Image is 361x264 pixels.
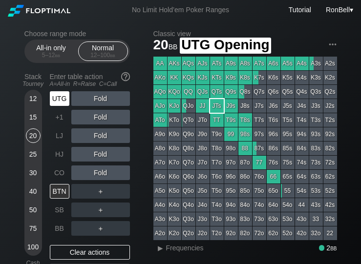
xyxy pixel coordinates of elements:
[153,99,167,113] div: AJo
[295,198,309,212] div: 44
[267,85,280,99] div: Q6s
[50,165,69,180] div: CO
[281,212,295,226] div: 53o
[26,221,41,236] div: 75
[154,242,167,254] div: ▸
[196,57,210,70] div: AJs
[253,113,266,127] div: T7s
[168,184,181,198] div: K5o
[224,71,238,84] div: K9s
[168,198,181,212] div: K4o
[182,85,195,99] div: QQ
[267,127,280,141] div: 96s
[182,170,195,183] div: Q6o
[238,156,252,169] div: 87o
[153,170,167,183] div: A6o
[281,57,295,70] div: A5s
[168,212,181,226] div: K3o
[71,147,130,162] div: Fold
[295,127,309,141] div: 94s
[26,110,41,124] div: 15
[26,203,41,217] div: 50
[168,156,181,169] div: K7o
[8,5,70,17] img: Floptimal logo
[26,91,41,106] div: 12
[267,57,280,70] div: A6s
[210,226,224,240] div: T2o
[295,184,309,198] div: 54s
[289,6,311,14] a: Tutorial
[50,110,69,124] div: +1
[210,212,224,226] div: T3o
[238,57,252,70] div: A8s
[196,198,210,212] div: J4o
[295,142,309,155] div: 84s
[224,226,238,240] div: 92o
[309,71,323,84] div: K3s
[281,226,295,240] div: 52o
[295,170,309,183] div: 64s
[210,156,224,169] div: T7o
[224,212,238,226] div: 93o
[153,156,167,169] div: A7o
[196,226,210,240] div: J2o
[224,170,238,183] div: 96o
[295,113,309,127] div: T4s
[267,212,280,226] div: 63o
[152,38,179,54] span: 20
[267,170,280,183] div: 66
[168,57,181,70] div: AKs
[24,30,130,38] h2: Choose range mode
[168,85,181,99] div: KQo
[168,113,181,127] div: KTo
[309,57,323,70] div: A3s
[319,244,337,252] div: 2
[50,147,69,162] div: HJ
[182,99,195,113] div: QJo
[281,71,295,84] div: K5s
[224,184,238,198] div: 95o
[210,170,224,183] div: T6o
[196,184,210,198] div: J5o
[330,244,337,252] span: bb
[180,38,271,54] span: UTG Opening
[26,184,41,199] div: 40
[210,57,224,70] div: ATs
[153,198,167,212] div: A4o
[210,113,224,127] div: TT
[210,99,224,113] div: JTs
[153,57,167,70] div: AA
[210,127,224,141] div: T9o
[196,212,210,226] div: J3o
[309,226,323,240] div: 32o
[295,57,309,70] div: A4s
[295,85,309,99] div: Q4s
[153,71,167,84] div: AKo
[295,99,309,113] div: J4s
[224,156,238,169] div: 97o
[83,52,124,59] div: 12 – 100
[71,128,130,143] div: Fold
[26,147,41,162] div: 25
[253,57,266,70] div: A7s
[210,184,224,198] div: T5o
[169,41,178,51] span: bb
[168,71,181,84] div: KK
[238,85,252,99] div: Q8s
[309,156,323,169] div: 73s
[153,30,337,38] h2: Classic view
[50,81,130,87] div: A=All-in R=Raise C=Call
[224,113,238,127] div: T9s
[224,127,238,141] div: 99
[253,226,266,240] div: 72o
[182,142,195,155] div: Q8o
[110,52,115,59] span: bb
[182,113,195,127] div: QTo
[295,71,309,84] div: K4s
[55,52,61,59] span: bb
[210,85,224,99] div: QTs
[196,113,210,127] div: JTo
[323,142,337,155] div: 82s
[253,127,266,141] div: 97s
[153,226,167,240] div: A2o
